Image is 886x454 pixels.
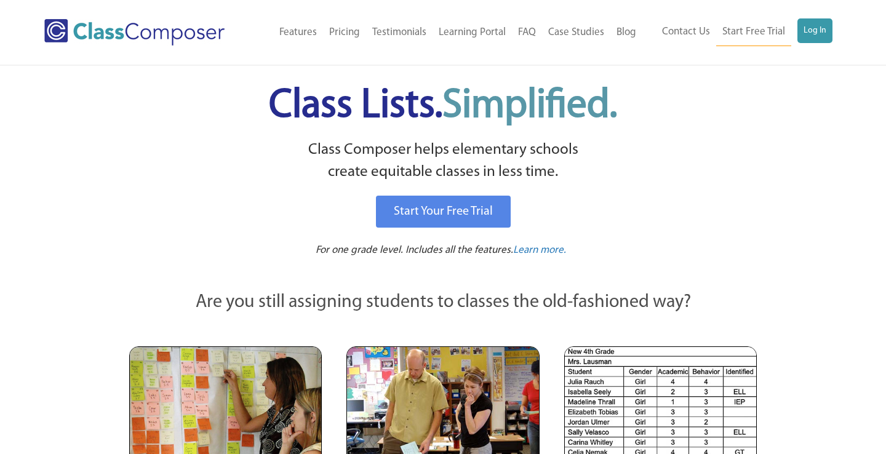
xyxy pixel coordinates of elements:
[316,245,513,255] span: For one grade level. Includes all the features.
[253,19,642,46] nav: Header Menu
[642,18,832,46] nav: Header Menu
[442,86,617,126] span: Simplified.
[273,19,323,46] a: Features
[394,205,493,218] span: Start Your Free Trial
[513,245,566,255] span: Learn more.
[610,19,642,46] a: Blog
[433,19,512,46] a: Learning Portal
[129,289,757,316] p: Are you still assigning students to classes the old-fashioned way?
[127,139,759,184] p: Class Composer helps elementary schools create equitable classes in less time.
[44,19,225,46] img: Class Composer
[797,18,832,43] a: Log In
[716,18,791,46] a: Start Free Trial
[376,196,511,228] a: Start Your Free Trial
[512,19,542,46] a: FAQ
[656,18,716,46] a: Contact Us
[542,19,610,46] a: Case Studies
[323,19,366,46] a: Pricing
[269,86,617,126] span: Class Lists.
[366,19,433,46] a: Testimonials
[513,243,566,258] a: Learn more.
